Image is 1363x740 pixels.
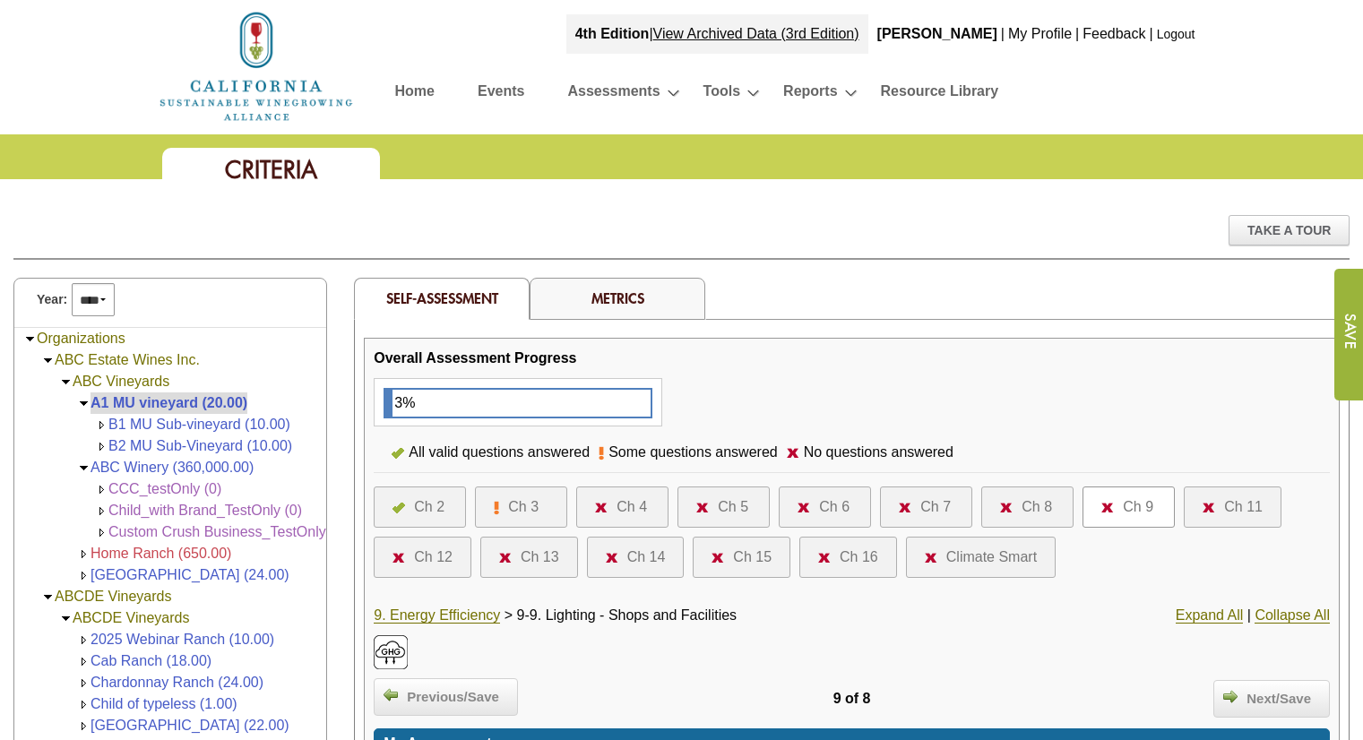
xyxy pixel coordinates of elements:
[718,496,748,518] div: Ch 5
[393,496,447,518] a: Ch 2
[37,290,67,309] span: Year:
[414,496,444,518] div: Ch 2
[393,503,405,513] img: icon-all-questions-answered.png
[881,79,999,110] a: Resource Library
[55,352,200,367] a: ABC Estate Wines Inc.
[1213,680,1330,718] a: Next/Save
[508,496,539,518] div: Ch 3
[158,9,355,124] img: logo_cswa2x.png
[567,79,660,110] a: Assessments
[158,57,355,73] a: Home
[1223,689,1238,703] img: arrow_right.png
[819,496,850,518] div: Ch 6
[604,442,787,463] div: Some questions answered
[946,546,1037,568] div: Climate Smart
[712,553,724,563] img: icon-no-questions-answered.png
[91,460,254,475] a: ABC Winery (360,000.00)
[393,546,453,568] a: Ch 12
[1333,269,1363,400] input: Submit
[799,442,962,463] div: No questions answered
[494,496,548,518] a: Ch 3
[404,442,599,463] div: All valid questions answered
[108,481,221,496] a: CCC_testOnly (0)
[840,546,878,568] div: Ch 16
[386,288,498,307] span: Self-Assessment
[606,553,618,563] img: icon-no-questions-answered.png
[73,610,189,625] a: ABCDE Vineyards
[1008,26,1072,41] a: My Profile
[653,26,859,41] a: View Archived Data (3rd Edition)
[77,397,91,410] img: Collapse A1 MU vineyard (20.00)
[899,496,953,518] a: Ch 7
[521,546,559,568] div: Ch 13
[1238,689,1320,710] span: Next/Save
[703,79,740,110] a: Tools
[575,26,650,41] strong: 4th Edition
[1083,26,1145,41] a: Feedback
[374,348,576,369] div: Overall Assessment Progress
[599,446,604,460] img: icon-some-questions-answered.png
[1123,496,1153,518] div: Ch 9
[696,503,709,512] img: icon-no-questions-answered.png
[91,675,263,690] a: Chardonnay Ranch (24.00)
[925,546,1037,568] a: Climate Smart
[1148,14,1155,54] div: |
[499,553,512,563] img: icon-no-questions-answered.png
[108,503,302,518] a: Child_with Brand_TestOnly (0)
[696,496,751,518] a: Ch 5
[566,14,868,54] div: |
[627,546,666,568] div: Ch 14
[1022,496,1052,518] div: Ch 8
[505,607,513,623] span: >
[374,678,518,716] a: Previous/Save
[877,26,997,41] b: [PERSON_NAME]
[787,448,799,458] img: icon-no-questions-answered.png
[833,691,871,706] span: 9 of 8
[783,79,837,110] a: Reports
[59,375,73,389] img: Collapse ABC Vineyards
[374,635,408,669] img: 1-ClimateSmartSWPIcon38x38.png
[91,546,231,561] a: Home Ranch (650.00)
[1229,215,1350,245] div: Take A Tour
[494,501,499,515] img: icon-some-questions-answered.png
[595,496,650,518] a: Ch 4
[225,154,317,185] span: Criteria
[55,589,171,604] a: ABCDE Vineyards
[733,546,772,568] div: Ch 15
[1000,503,1013,512] img: icon-no-questions-answered.png
[595,503,608,512] img: icon-no-questions-answered.png
[1224,496,1263,518] div: Ch 11
[899,503,911,512] img: icon-no-questions-answered.png
[59,612,73,625] img: Collapse ABCDE Vineyards
[1101,503,1114,512] img: icon-no-questions-answered.png
[73,374,169,389] a: ABC Vineyards
[798,496,852,518] a: Ch 6
[818,546,878,568] a: Ch 16
[385,390,415,417] div: 3%
[91,653,211,668] a: Cab Ranch (18.00)
[1176,607,1244,624] a: Expand All
[1074,14,1081,54] div: |
[920,496,951,518] div: Ch 7
[23,332,37,346] img: Collapse Organizations
[414,546,453,568] div: Ch 12
[91,567,289,582] a: [GEOGRAPHIC_DATA] (24.00)
[91,395,247,410] a: A1 MU vineyard (20.00)
[925,553,937,563] img: icon-no-questions-answered.png
[384,687,398,701] img: arrow_left.png
[617,496,647,518] div: Ch 4
[1157,27,1195,41] a: Logout
[712,546,772,568] a: Ch 15
[393,553,405,563] img: icon-no-questions-answered.png
[1203,503,1215,512] img: icon-no-questions-answered.png
[818,553,831,563] img: icon-no-questions-answered.png
[108,524,348,539] a: Custom Crush Business_TestOnly (0)
[77,461,91,475] img: Collapse ABC Winery (360,000.00)
[478,79,524,110] a: Events
[1203,496,1263,518] a: Ch 11
[91,718,289,733] a: [GEOGRAPHIC_DATA] (22.00)
[1247,607,1251,623] span: |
